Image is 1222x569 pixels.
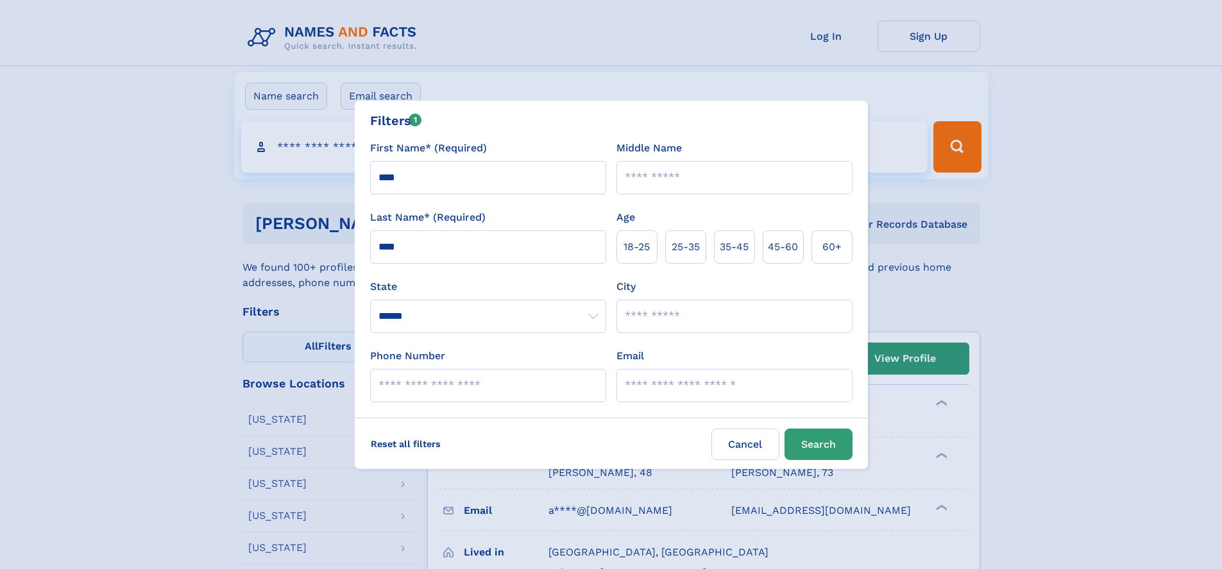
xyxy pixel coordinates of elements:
[370,279,606,294] label: State
[370,348,445,364] label: Phone Number
[370,140,487,156] label: First Name* (Required)
[616,279,636,294] label: City
[362,429,449,459] label: Reset all filters
[822,239,842,255] span: 60+
[616,210,635,225] label: Age
[370,210,486,225] label: Last Name* (Required)
[616,140,682,156] label: Middle Name
[616,348,644,364] label: Email
[672,239,700,255] span: 25‑35
[720,239,749,255] span: 35‑45
[711,429,779,460] label: Cancel
[370,111,422,130] div: Filters
[785,429,853,460] button: Search
[768,239,798,255] span: 45‑60
[624,239,650,255] span: 18‑25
